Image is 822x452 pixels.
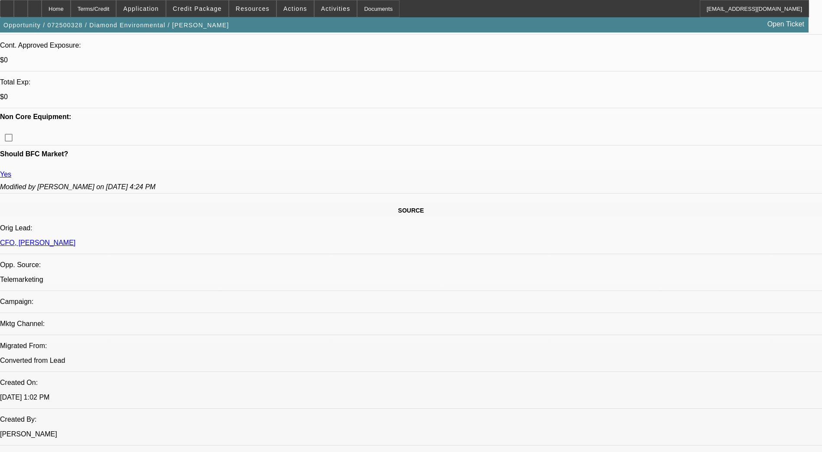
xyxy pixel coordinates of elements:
span: Application [123,5,159,12]
span: Activities [321,5,351,12]
button: Actions [277,0,314,17]
button: Credit Package [166,0,228,17]
span: SOURCE [398,207,424,214]
span: Actions [283,5,307,12]
span: Opportunity / 072500328 / Diamond Environmental / [PERSON_NAME] [3,22,229,29]
button: Application [117,0,165,17]
button: Activities [315,0,357,17]
span: Credit Package [173,5,222,12]
a: Open Ticket [764,17,808,32]
span: Resources [236,5,270,12]
button: Resources [229,0,276,17]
